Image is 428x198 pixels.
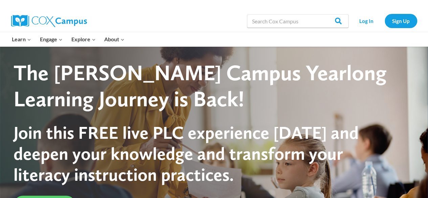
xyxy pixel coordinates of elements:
[14,122,359,185] span: Join this FREE live PLC experience [DATE] and deepen your knowledge and transform your literacy i...
[36,32,67,46] button: Child menu of Engage
[385,14,417,28] a: Sign Up
[67,32,100,46] button: Child menu of Explore
[8,32,36,46] button: Child menu of Learn
[100,32,129,46] button: Child menu of About
[11,15,87,27] img: Cox Campus
[14,60,402,112] div: The [PERSON_NAME] Campus Yearlong Learning Journey is Back!
[352,14,417,28] nav: Secondary Navigation
[352,14,381,28] a: Log In
[247,14,348,28] input: Search Cox Campus
[8,32,129,46] nav: Primary Navigation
